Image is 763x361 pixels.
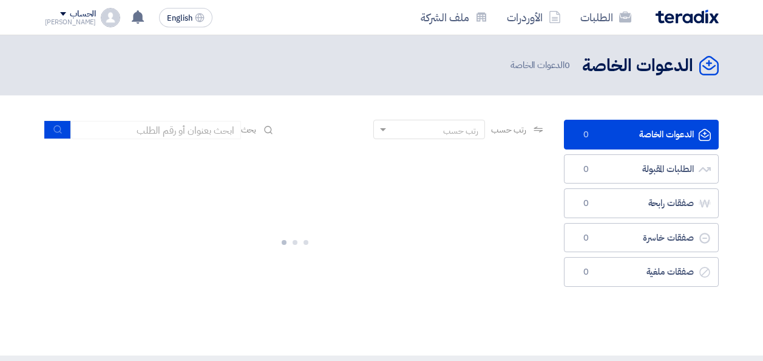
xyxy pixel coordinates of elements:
[159,8,212,27] button: English
[582,54,693,78] h2: الدعوات الخاصة
[579,129,594,141] span: 0
[564,188,719,218] a: صفقات رابحة0
[579,198,594,210] span: 0
[579,163,594,176] span: 0
[571,3,641,32] a: الطلبات
[497,3,571,32] a: الأوردرات
[71,121,241,139] input: ابحث بعنوان أو رقم الطلب
[564,154,719,184] a: الطلبات المقبولة0
[564,223,719,253] a: صفقات خاسرة0
[70,9,96,19] div: الحساب
[491,123,526,136] span: رتب حسب
[411,3,497,32] a: ملف الشركة
[564,257,719,287] a: صفقات ملغية0
[443,125,478,137] div: رتب حسب
[579,266,594,278] span: 0
[101,8,120,27] img: profile_test.png
[167,14,192,22] span: English
[510,58,572,72] span: الدعوات الخاصة
[45,19,97,26] div: [PERSON_NAME]
[565,58,570,72] span: 0
[656,10,719,24] img: Teradix logo
[579,232,594,244] span: 0
[564,120,719,150] a: الدعوات الخاصة0
[241,123,257,136] span: بحث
